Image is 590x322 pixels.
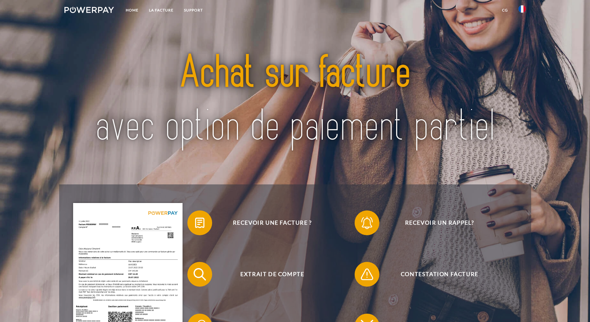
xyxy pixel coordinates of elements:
img: title-powerpay_fr.svg [87,32,503,168]
span: Extrait de compte [196,262,348,287]
img: logo-powerpay-white.svg [64,7,114,13]
img: qb_search.svg [192,267,208,282]
img: qb_warning.svg [359,267,375,282]
img: qb_bill.svg [192,215,208,231]
button: Recevoir une facture ? [187,210,348,235]
a: Support [179,5,208,16]
span: Contestation Facture [364,262,515,287]
img: qb_bell.svg [359,215,375,231]
a: CG [497,5,513,16]
a: Home [120,5,144,16]
span: Recevoir une facture ? [196,210,348,235]
a: LA FACTURE [144,5,179,16]
img: fr [518,5,526,13]
button: Extrait de compte [187,262,348,287]
button: Contestation Facture [355,262,516,287]
span: Recevoir un rappel? [364,210,515,235]
button: Recevoir un rappel? [355,210,516,235]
